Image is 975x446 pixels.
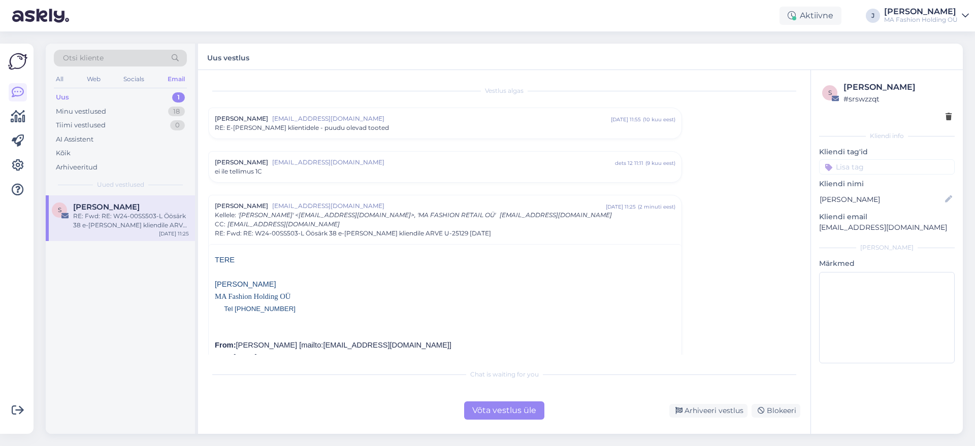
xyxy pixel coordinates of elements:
[643,116,675,123] div: ( 10 kuu eest )
[819,179,955,189] p: Kliendi nimi
[56,107,106,117] div: Minu vestlused
[73,202,140,212] span: Svetlana Plis MARC&ANDRE
[58,206,61,214] span: S
[819,159,955,175] input: Lisa tag
[215,158,268,167] span: [PERSON_NAME]
[215,123,389,132] span: RE: E-[PERSON_NAME] klientidele - puudu olevad tooted
[215,341,236,349] span: From:
[645,159,675,167] div: ( 9 kuu eest )
[208,370,800,379] div: Chat is waiting for you
[215,201,268,211] span: [PERSON_NAME]
[166,73,187,86] div: Email
[224,305,296,313] span: Tel [PHONE_NUMBER]
[819,243,955,252] div: [PERSON_NAME]
[843,93,952,105] div: # srswzzqt
[227,220,340,228] span: [EMAIL_ADDRESS][DOMAIN_NAME]
[215,341,627,398] span: [PERSON_NAME] [mailto:[EMAIL_ADDRESS][DOMAIN_NAME]] [DATE] 12:02 PM [PERSON_NAME] - [PERSON_NAME]...
[215,211,236,219] span: Kellele :
[669,404,747,418] div: Arhiveeri vestlus
[56,148,71,158] div: Kõik
[884,16,958,24] div: MA Fashion Holding OÜ
[500,211,612,219] span: [EMAIL_ADDRESS][DOMAIN_NAME]
[464,401,544,420] div: Võta vestlus üle
[215,229,491,238] span: RE: Fwd: RE: W24-00SS503-L Öösärk 38 e-[PERSON_NAME] kliendile ARVE U-25129 [DATE]
[215,220,225,228] span: CC :
[207,50,249,63] label: Uus vestlus
[215,114,268,123] span: [PERSON_NAME]
[819,212,955,222] p: Kliendi email
[85,73,103,86] div: Web
[238,211,496,219] span: '[PERSON_NAME]' <[EMAIL_ADDRESS][DOMAIN_NAME]>, 'MA FASHION RETAIL OÜ'
[159,230,189,237] div: [DATE] 11:25
[819,222,955,233] p: [EMAIL_ADDRESS][DOMAIN_NAME]
[56,162,97,173] div: Arhiveeritud
[884,8,958,16] div: [PERSON_NAME]
[819,258,955,269] p: Märkmed
[272,201,606,211] span: [EMAIL_ADDRESS][DOMAIN_NAME]
[73,212,189,230] div: RE: Fwd: RE: W24-00SS503-L Öösärk 38 e-[PERSON_NAME] kliendile ARVE U-25129 [DATE]
[54,73,66,86] div: All
[215,280,276,288] span: [PERSON_NAME]
[215,256,235,264] span: TERE
[8,52,27,71] img: Askly Logo
[208,86,800,95] div: Vestlus algas
[638,203,675,211] div: ( 2 minuti eest )
[843,81,952,93] div: [PERSON_NAME]
[819,147,955,157] p: Kliendi tag'id
[215,292,290,300] span: MA Fashion Holding OÜ
[56,120,106,130] div: Tiimi vestlused
[272,114,611,123] span: [EMAIL_ADDRESS][DOMAIN_NAME]
[615,159,643,167] div: dets 12 11:11
[779,7,841,25] div: Aktiivne
[172,92,185,102] div: 1
[272,158,615,167] span: [EMAIL_ADDRESS][DOMAIN_NAME]
[97,180,144,189] span: Uued vestlused
[56,92,69,102] div: Uus
[752,404,800,418] div: Blokeeri
[611,116,641,123] div: [DATE] 11:55
[170,120,185,130] div: 0
[819,131,955,141] div: Kliendi info
[884,8,969,24] a: [PERSON_NAME]MA Fashion Holding OÜ
[168,107,185,117] div: 18
[63,53,104,63] span: Otsi kliente
[866,9,880,23] div: J
[828,89,832,96] span: s
[56,134,93,145] div: AI Assistent
[215,353,234,361] b: Sent:
[215,167,262,176] span: ei ile tellimus 1C
[606,203,636,211] div: [DATE] 11:25
[820,194,943,205] input: Lisa nimi
[121,73,146,86] div: Socials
